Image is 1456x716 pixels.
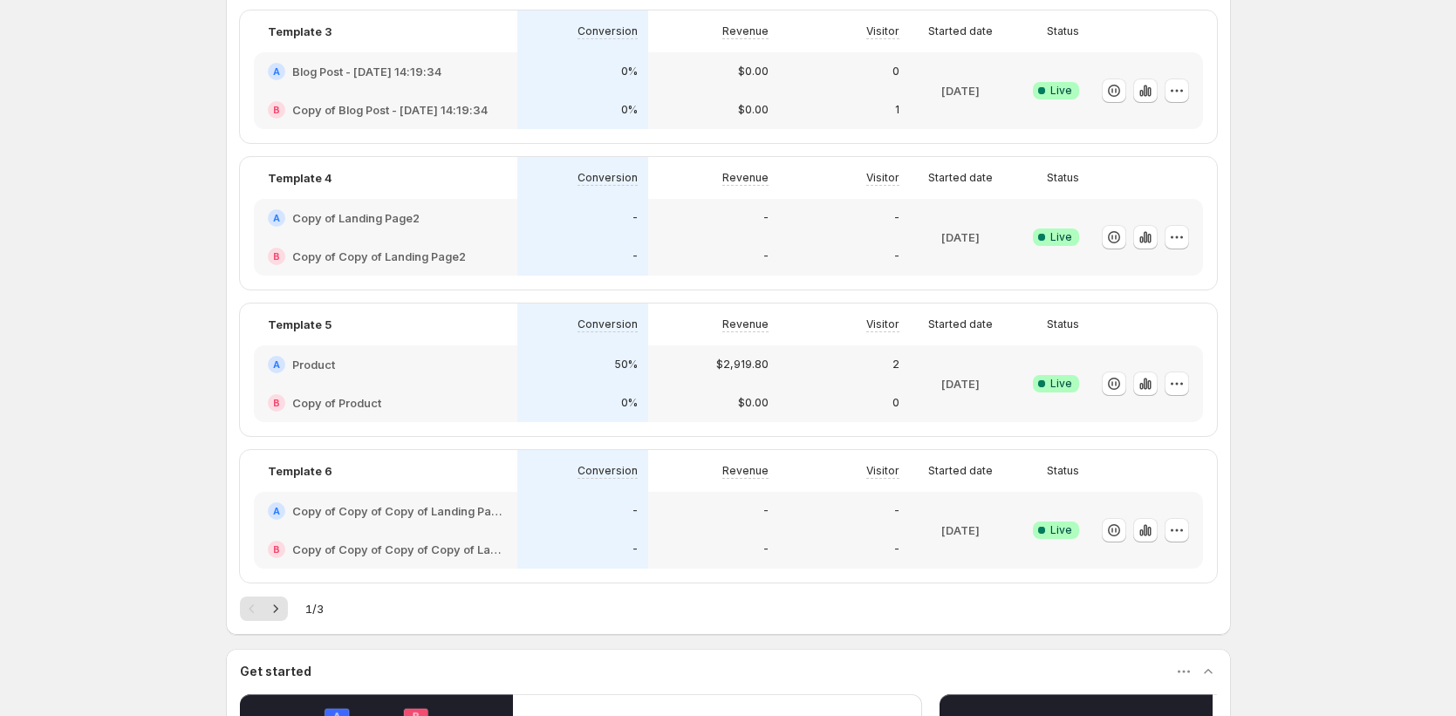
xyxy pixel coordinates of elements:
[1050,84,1072,98] span: Live
[292,63,441,80] h2: Blog Post - [DATE] 14:19:34
[578,24,638,38] p: Conversion
[1047,464,1079,478] p: Status
[578,171,638,185] p: Conversion
[268,169,332,187] p: Template 4
[1050,523,1072,537] span: Live
[738,396,769,410] p: $0.00
[892,358,899,372] p: 2
[305,600,324,617] span: 1 / 3
[1050,377,1072,391] span: Live
[578,464,638,478] p: Conversion
[263,597,288,621] button: Next
[632,249,638,263] p: -
[928,171,993,185] p: Started date
[1050,230,1072,244] span: Live
[722,24,769,38] p: Revenue
[268,23,332,40] p: Template 3
[894,542,899,556] p: -
[928,464,993,478] p: Started date
[763,504,769,518] p: -
[763,249,769,263] p: -
[895,103,899,117] p: 1
[292,356,335,373] h2: Product
[894,249,899,263] p: -
[866,464,899,478] p: Visitor
[240,597,288,621] nav: Pagination
[614,358,638,372] p: 50%
[578,317,638,331] p: Conversion
[292,502,503,520] h2: Copy of Copy of Copy of Landing Page2
[716,358,769,372] p: $2,919.80
[292,101,488,119] h2: Copy of Blog Post - [DATE] 14:19:34
[892,396,899,410] p: 0
[268,316,332,333] p: Template 5
[1047,317,1079,331] p: Status
[292,209,420,227] h2: Copy of Landing Page2
[941,228,980,246] p: [DATE]
[292,248,466,265] h2: Copy of Copy of Landing Page2
[1047,171,1079,185] p: Status
[292,394,381,412] h2: Copy of Product
[273,398,280,408] h2: B
[292,541,503,558] h2: Copy of Copy of Copy of Copy of Landing Page2
[928,24,993,38] p: Started date
[632,211,638,225] p: -
[866,171,899,185] p: Visitor
[273,105,280,115] h2: B
[894,211,899,225] p: -
[621,103,638,117] p: 0%
[894,504,899,518] p: -
[763,542,769,556] p: -
[892,65,899,78] p: 0
[941,375,980,392] p: [DATE]
[866,24,899,38] p: Visitor
[763,211,769,225] p: -
[632,504,638,518] p: -
[941,82,980,99] p: [DATE]
[268,462,332,480] p: Template 6
[621,65,638,78] p: 0%
[632,542,638,556] p: -
[738,103,769,117] p: $0.00
[273,66,280,77] h2: A
[722,464,769,478] p: Revenue
[1047,24,1079,38] p: Status
[273,506,280,516] h2: A
[273,213,280,223] h2: A
[722,317,769,331] p: Revenue
[273,251,280,262] h2: B
[738,65,769,78] p: $0.00
[866,317,899,331] p: Visitor
[273,544,280,555] h2: B
[928,317,993,331] p: Started date
[722,171,769,185] p: Revenue
[240,663,311,680] h3: Get started
[941,522,980,539] p: [DATE]
[621,396,638,410] p: 0%
[273,359,280,370] h2: A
